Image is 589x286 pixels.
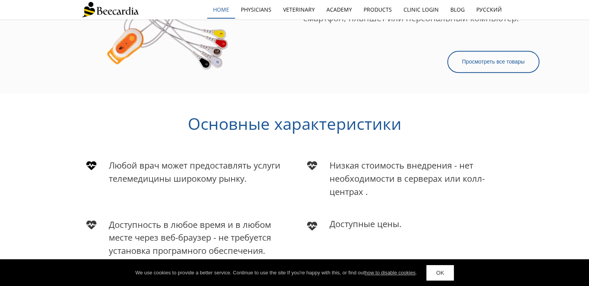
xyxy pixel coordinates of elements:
[358,1,398,19] a: Products
[426,265,453,281] a: OK
[329,159,484,197] span: Низкая стоимость внедрения - нет необходимости в серверах или колл-центрах .
[82,2,139,17] img: Beecardia
[277,1,321,19] a: Veterinary
[235,1,277,19] a: Physicians
[365,270,416,276] a: how to disable cookies
[188,112,402,134] span: Основные характеристики
[398,1,445,19] a: Clinic Login
[447,51,539,73] a: Просмотреть все товары
[445,1,471,19] a: Blog
[109,219,271,256] span: Доступность в любое время и в любом месте через веб-браузер - не требуется установка програмного ...
[471,1,508,19] a: Русский
[329,218,401,229] span: Доступные цены.
[109,159,280,184] span: Любой врач может предоставлять услуги телемедицины широкому рынку.
[135,269,417,277] div: We use cookies to provide a better service. Continue to use the site If you're happy with this, o...
[462,59,525,65] span: Просмотреть все товары
[321,1,358,19] a: Academy
[207,1,235,19] a: home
